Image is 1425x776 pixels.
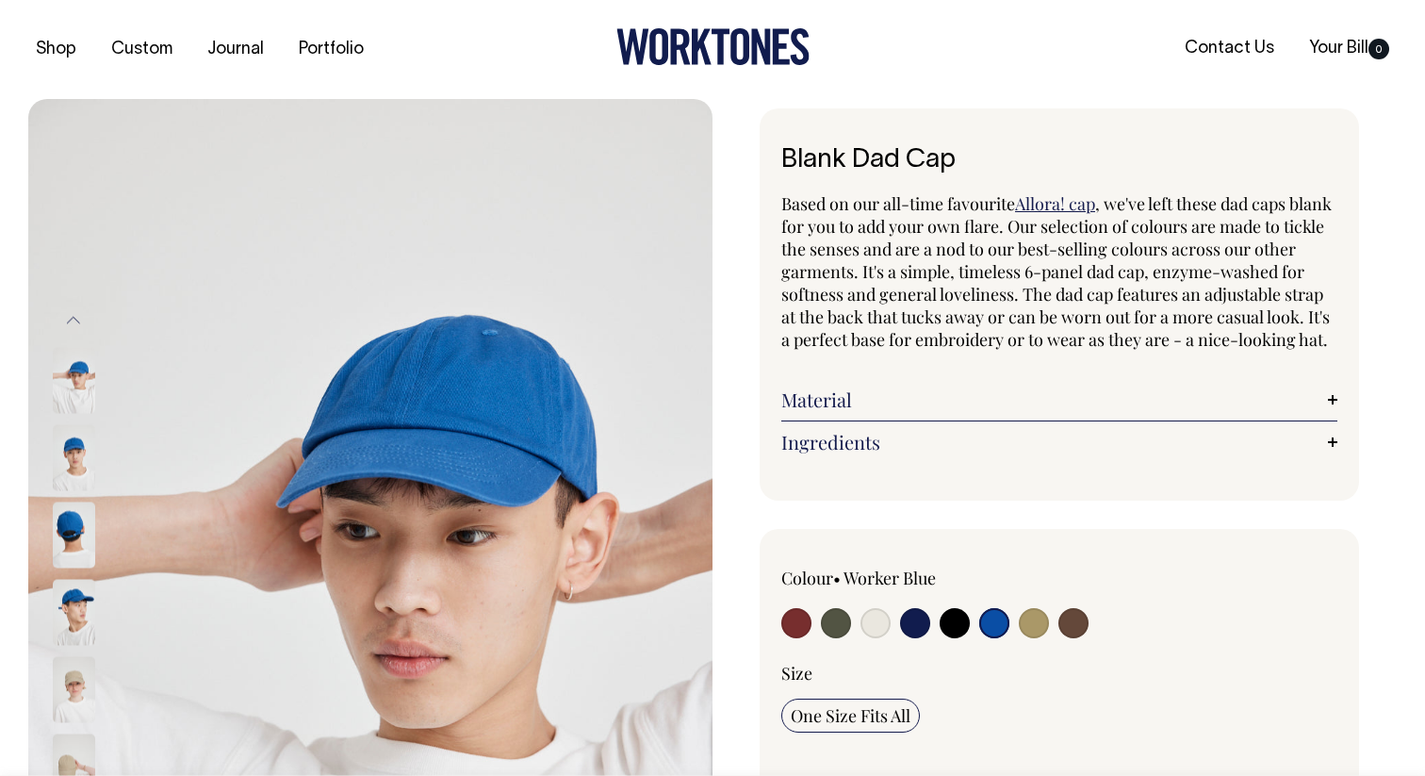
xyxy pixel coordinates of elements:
[53,424,95,490] img: worker-blue
[59,300,88,342] button: Previous
[53,656,95,722] img: washed-khaki
[1177,33,1282,64] a: Contact Us
[791,704,910,727] span: One Size Fits All
[291,34,371,65] a: Portfolio
[53,347,95,413] img: worker-blue
[781,146,1337,175] h1: Blank Dad Cap
[781,388,1337,411] a: Material
[781,699,920,733] input: One Size Fits All
[1368,39,1389,59] span: 0
[833,567,841,589] span: •
[1302,33,1397,64] a: Your Bill0
[844,567,936,589] label: Worker Blue
[781,662,1337,685] div: Size
[781,431,1337,454] a: Ingredients
[53,579,95,645] img: worker-blue
[1015,192,1095,215] a: Allora! cap
[781,192,1015,215] span: Based on our all-time favourite
[781,192,1332,351] span: , we've left these dad caps blank for you to add your own flare. Our selection of colours are mad...
[28,34,84,65] a: Shop
[200,34,271,65] a: Journal
[104,34,180,65] a: Custom
[781,567,1004,589] div: Colour
[53,502,95,568] img: worker-blue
